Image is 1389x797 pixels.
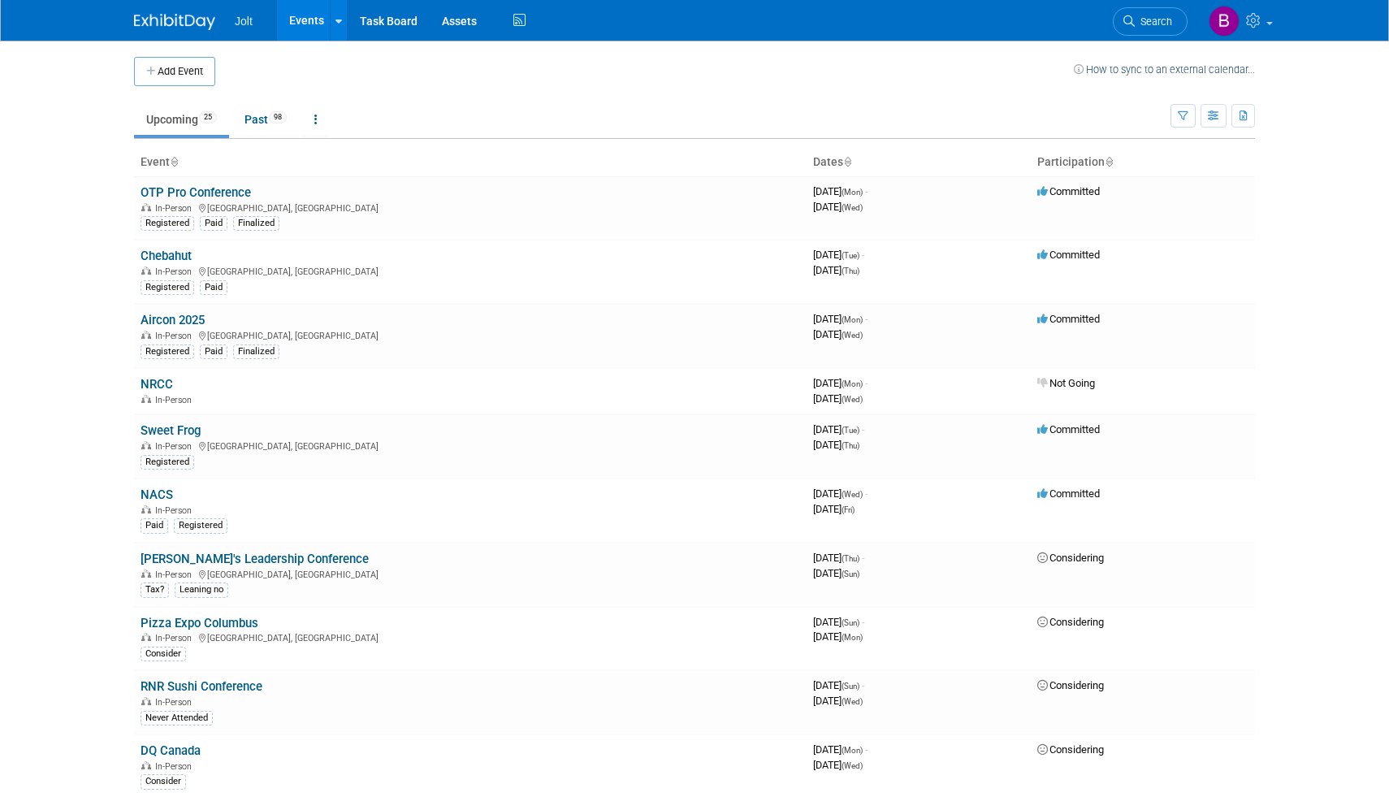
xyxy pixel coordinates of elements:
[842,682,859,691] span: (Sun)
[155,395,197,405] span: In-Person
[233,216,279,231] div: Finalized
[842,633,863,642] span: (Mon)
[842,554,859,563] span: (Thu)
[813,201,863,213] span: [DATE]
[813,313,868,325] span: [DATE]
[842,315,863,324] span: (Mon)
[842,331,863,340] span: (Wed)
[842,426,859,435] span: (Tue)
[842,505,855,514] span: (Fri)
[134,149,807,176] th: Event
[155,331,197,341] span: In-Person
[842,570,859,578] span: (Sun)
[813,616,864,628] span: [DATE]
[141,570,151,578] img: In-Person Event
[1113,7,1188,36] a: Search
[842,490,863,499] span: (Wed)
[141,377,173,392] a: NRCC
[813,249,864,261] span: [DATE]
[141,423,201,438] a: Sweet Frog
[842,746,863,755] span: (Mon)
[134,57,215,86] button: Add Event
[862,552,864,564] span: -
[842,379,863,388] span: (Mon)
[842,203,863,212] span: (Wed)
[813,503,855,515] span: [DATE]
[813,185,868,197] span: [DATE]
[155,266,197,277] span: In-Person
[269,111,287,123] span: 98
[1074,63,1255,76] a: How to sync to an external calendar...
[813,328,863,340] span: [DATE]
[1037,423,1100,435] span: Committed
[842,441,859,450] span: (Thu)
[233,344,279,359] div: Finalized
[141,743,201,758] a: DQ Canada
[141,583,169,597] div: Tax?
[842,697,863,706] span: (Wed)
[1037,616,1104,628] span: Considering
[141,441,151,449] img: In-Person Event
[813,630,863,643] span: [DATE]
[141,630,800,643] div: [GEOGRAPHIC_DATA], [GEOGRAPHIC_DATA]
[155,570,197,580] span: In-Person
[813,743,868,756] span: [DATE]
[141,774,186,789] div: Consider
[1105,155,1113,168] a: Sort by Participation Type
[199,111,217,123] span: 25
[1037,377,1095,389] span: Not Going
[141,505,151,513] img: In-Person Event
[862,616,864,628] span: -
[141,679,262,694] a: RNR Sushi Conference
[141,249,192,263] a: Chebahut
[141,567,800,580] div: [GEOGRAPHIC_DATA], [GEOGRAPHIC_DATA]
[141,487,173,502] a: NACS
[141,331,151,339] img: In-Person Event
[141,264,800,277] div: [GEOGRAPHIC_DATA], [GEOGRAPHIC_DATA]
[141,344,194,359] div: Registered
[141,552,369,566] a: [PERSON_NAME]'s Leadership Conference
[134,104,229,135] a: Upcoming25
[813,264,859,276] span: [DATE]
[141,697,151,705] img: In-Person Event
[232,104,299,135] a: Past98
[200,344,227,359] div: Paid
[865,313,868,325] span: -
[141,395,151,403] img: In-Person Event
[141,328,800,341] div: [GEOGRAPHIC_DATA], [GEOGRAPHIC_DATA]
[1037,249,1100,261] span: Committed
[235,15,253,28] span: Jolt
[141,266,151,275] img: In-Person Event
[813,439,859,451] span: [DATE]
[813,695,863,707] span: [DATE]
[141,201,800,214] div: [GEOGRAPHIC_DATA], [GEOGRAPHIC_DATA]
[141,633,151,641] img: In-Person Event
[1135,15,1172,28] span: Search
[813,552,864,564] span: [DATE]
[842,618,859,627] span: (Sun)
[813,377,868,389] span: [DATE]
[842,395,863,404] span: (Wed)
[1031,149,1255,176] th: Participation
[807,149,1031,176] th: Dates
[200,216,227,231] div: Paid
[813,487,868,500] span: [DATE]
[170,155,178,168] a: Sort by Event Name
[141,647,186,661] div: Consider
[862,423,864,435] span: -
[200,280,227,295] div: Paid
[155,633,197,643] span: In-Person
[175,583,228,597] div: Leaning no
[1037,313,1100,325] span: Committed
[1037,185,1100,197] span: Committed
[141,185,251,200] a: OTP Pro Conference
[1037,679,1104,691] span: Considering
[865,487,868,500] span: -
[141,616,258,630] a: Pizza Expo Columbus
[865,185,868,197] span: -
[155,761,197,772] span: In-Person
[842,251,859,260] span: (Tue)
[141,216,194,231] div: Registered
[813,423,864,435] span: [DATE]
[813,759,863,771] span: [DATE]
